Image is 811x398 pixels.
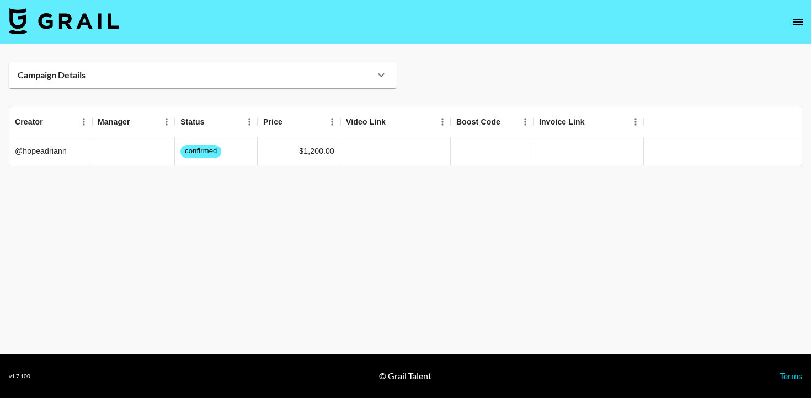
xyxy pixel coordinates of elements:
[539,106,585,137] div: Invoice Link
[9,106,92,137] div: Creator
[9,137,92,166] div: @hopeadriann
[451,106,533,137] div: Boost Code
[346,106,386,137] div: Video Link
[98,106,130,137] div: Manager
[92,106,175,137] div: Manager
[180,146,221,157] span: confirmed
[379,370,431,381] div: © Grail Talent
[175,106,258,137] div: Status
[15,106,43,137] div: Creator
[456,106,500,137] div: Boost Code
[585,114,600,130] button: Sort
[386,114,401,130] button: Sort
[533,106,644,137] div: Invoice Link
[627,114,644,130] button: Menu
[787,11,809,33] button: open drawer
[241,114,258,130] button: Menu
[9,62,397,88] div: Campaign Details
[205,114,220,130] button: Sort
[324,114,340,130] button: Menu
[263,106,282,137] div: Price
[130,114,146,130] button: Sort
[500,114,516,130] button: Sort
[517,114,533,130] button: Menu
[9,8,119,34] img: Grail Talent
[282,114,298,130] button: Sort
[434,114,451,130] button: Menu
[43,114,58,130] button: Sort
[158,114,175,130] button: Menu
[299,146,334,157] div: $1,200.00
[258,106,340,137] div: Price
[76,114,92,130] button: Menu
[18,69,86,80] strong: Campaign Details
[180,106,205,137] div: Status
[9,373,30,380] div: v 1.7.100
[780,370,802,381] a: Terms
[340,106,451,137] div: Video Link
